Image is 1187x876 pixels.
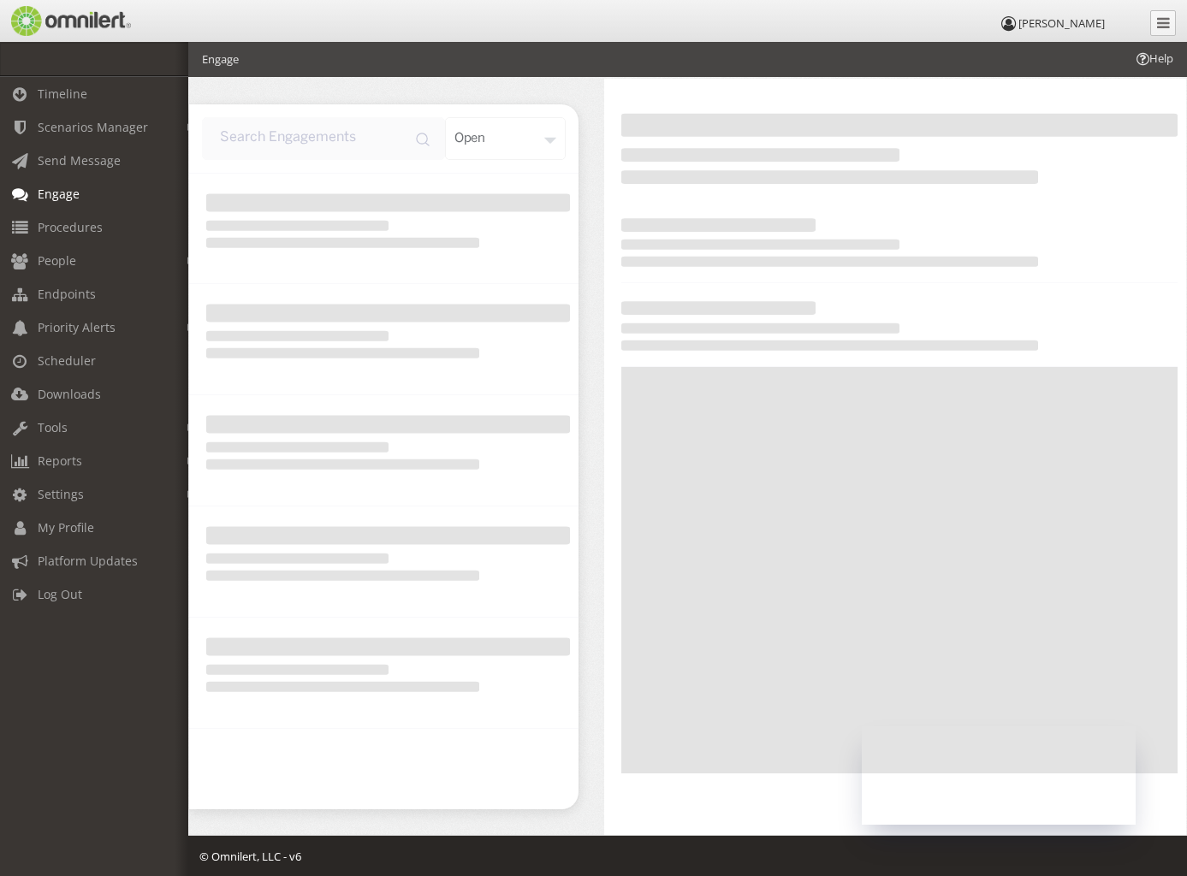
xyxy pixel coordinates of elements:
iframe: OMNILERT Status [862,726,1136,825]
span: [PERSON_NAME] [1018,15,1105,31]
span: Send Message [38,152,121,169]
span: Log Out [38,586,82,602]
span: Downloads [38,386,101,402]
span: My Profile [38,519,94,536]
span: Endpoints [38,286,96,302]
span: Engage [38,186,80,202]
span: Reports [38,453,82,469]
span: Procedures [38,219,103,235]
input: input [202,117,445,160]
span: Scheduler [38,352,96,369]
a: Collapse Menu [1150,10,1176,36]
li: Engage [202,51,239,68]
span: Platform Updates [38,553,138,569]
div: open [445,117,567,160]
span: Tools [38,419,68,435]
span: Timeline [38,86,87,102]
span: © Omnilert, LLC - v6 [199,849,301,864]
img: Omnilert [9,6,131,36]
span: Help [1134,50,1173,67]
span: Scenarios Manager [38,119,148,135]
span: Priority Alerts [38,319,116,335]
span: Settings [38,486,84,502]
span: People [38,252,76,269]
